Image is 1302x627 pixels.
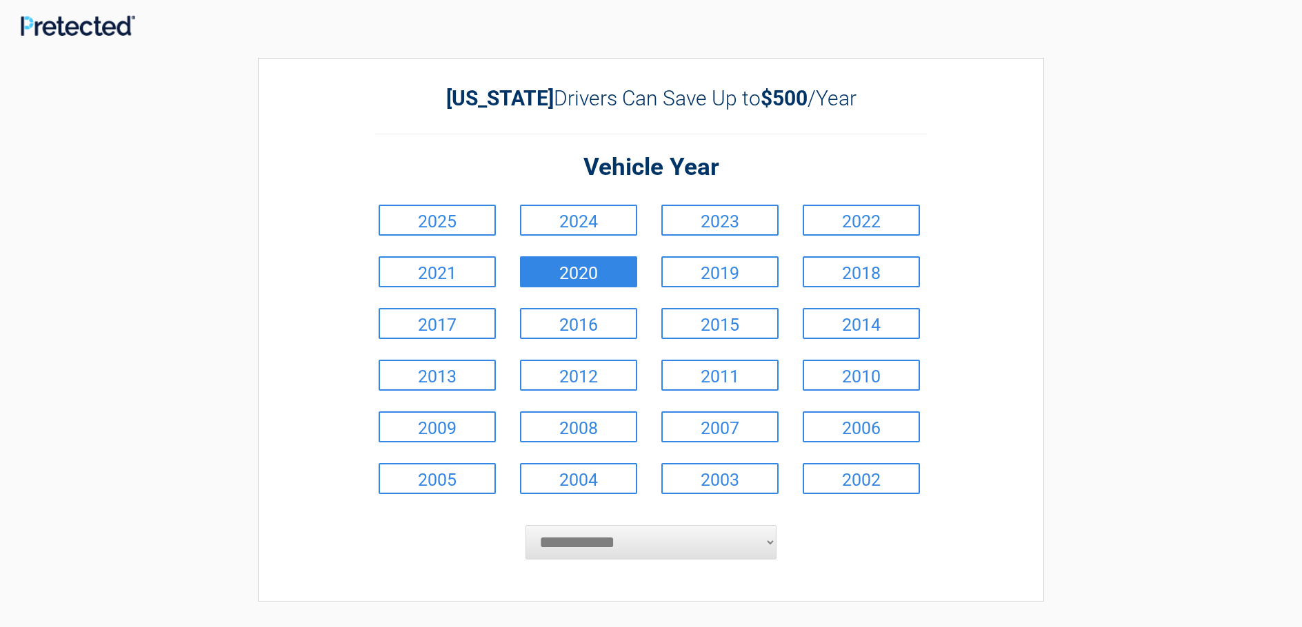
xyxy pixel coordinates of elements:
a: 2004 [520,463,637,494]
a: 2013 [379,360,496,391]
a: 2022 [803,205,920,236]
a: 2006 [803,411,920,442]
a: 2019 [661,256,779,287]
a: 2024 [520,205,637,236]
a: 2021 [379,256,496,287]
b: [US_STATE] [446,86,554,110]
a: 2020 [520,256,637,287]
a: 2005 [379,463,496,494]
a: 2015 [661,308,779,339]
a: 2025 [379,205,496,236]
img: Main Logo [21,15,135,36]
a: 2008 [520,411,637,442]
a: 2010 [803,360,920,391]
a: 2012 [520,360,637,391]
a: 2009 [379,411,496,442]
a: 2014 [803,308,920,339]
a: 2023 [661,205,779,236]
a: 2011 [661,360,779,391]
a: 2007 [661,411,779,442]
a: 2016 [520,308,637,339]
h2: Vehicle Year [375,152,927,184]
h2: Drivers Can Save Up to /Year [375,86,927,110]
b: $500 [761,86,808,110]
a: 2003 [661,463,779,494]
a: 2018 [803,256,920,287]
a: 2017 [379,308,496,339]
a: 2002 [803,463,920,494]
